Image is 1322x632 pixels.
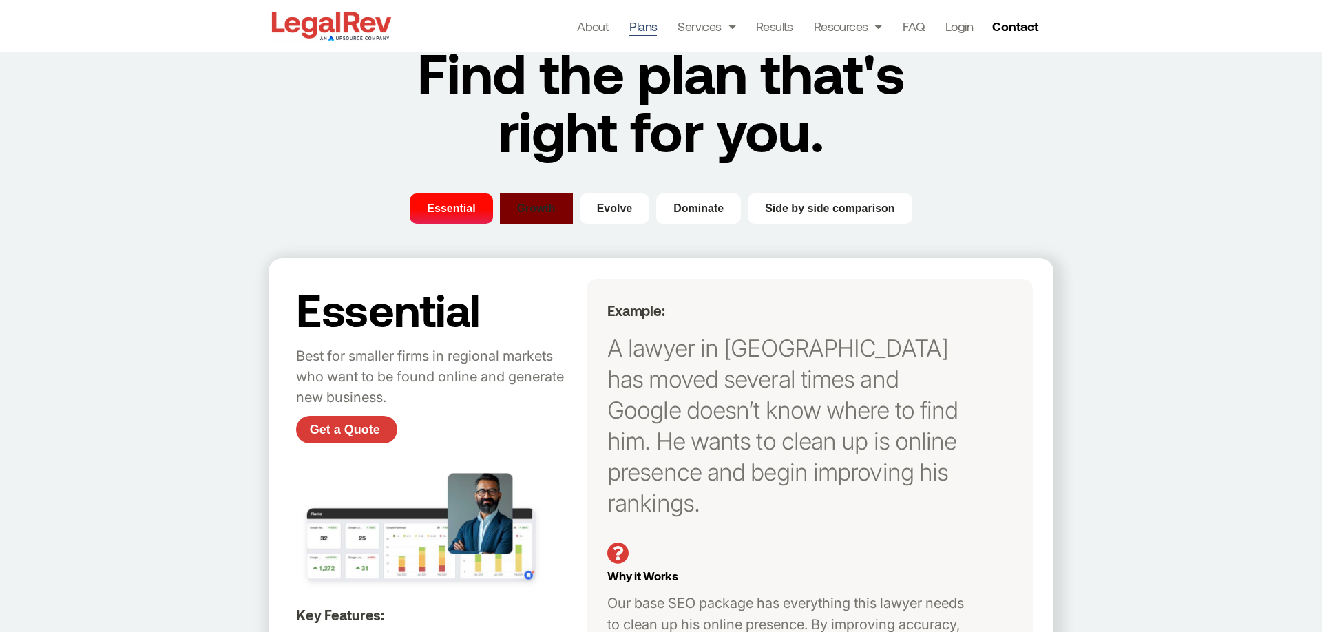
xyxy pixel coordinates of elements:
span: Dominate [673,200,724,217]
h2: Essential [296,286,580,333]
a: Login [945,17,973,36]
a: Resources [814,17,882,36]
span: Contact [992,20,1038,32]
a: Contact [987,15,1047,37]
a: Services [678,17,735,36]
span: Essential [427,200,475,217]
a: Get a Quote [296,416,397,443]
h2: Find the plan that's right for you. [386,43,936,159]
a: About [577,17,609,36]
h5: Key Features: [296,607,580,623]
span: Why it Works [607,569,678,582]
h5: Example: [607,302,970,319]
span: Evolve [597,200,633,217]
p: A lawyer in [GEOGRAPHIC_DATA] has moved several times and Google doesn’t know where to find him. ... [607,333,970,518]
span: Side by side comparison [765,200,895,217]
p: Best for smaller firms in regional markets who want to be found online and generate new business. [296,346,580,408]
a: FAQ [903,17,925,36]
a: Results [756,17,793,36]
a: Plans [629,17,657,36]
span: Get a Quote [310,423,380,436]
nav: Menu [577,17,973,36]
span: Growth [517,200,556,217]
